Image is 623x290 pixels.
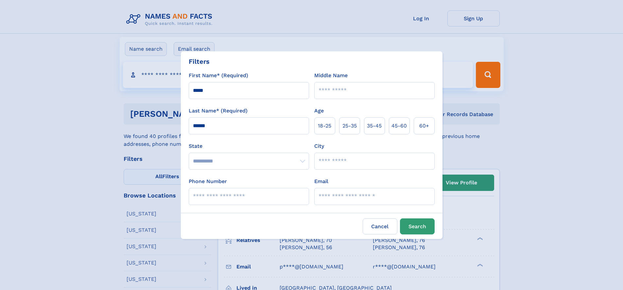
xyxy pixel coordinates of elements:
span: 25‑35 [342,122,357,130]
span: 45‑60 [391,122,407,130]
label: Last Name* (Required) [189,107,248,115]
span: 35‑45 [367,122,382,130]
span: 18‑25 [318,122,331,130]
div: Filters [189,57,210,66]
label: Cancel [363,218,397,234]
button: Search [400,218,435,234]
label: Phone Number [189,178,227,185]
label: First Name* (Required) [189,72,248,79]
label: Email [314,178,328,185]
label: Middle Name [314,72,348,79]
span: 60+ [419,122,429,130]
label: State [189,142,309,150]
label: City [314,142,324,150]
label: Age [314,107,324,115]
